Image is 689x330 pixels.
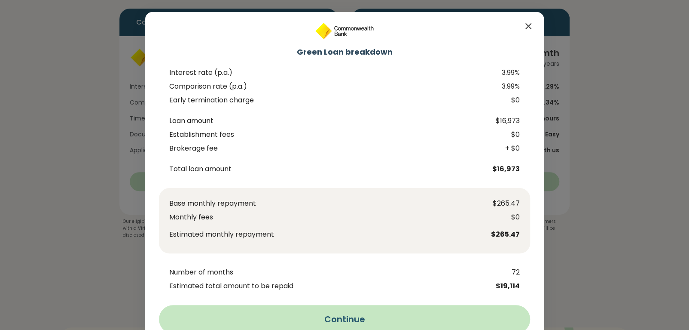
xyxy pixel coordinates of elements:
span: + $0 [487,143,530,154]
span: Early termination charge [169,95,487,105]
span: $265.47 [477,198,520,209]
span: $0 [487,130,530,140]
span: $19,114 [487,281,530,291]
span: Brokerage fee [169,143,487,154]
span: $265.47 [477,229,520,240]
span: 72 [487,267,530,278]
span: Estimated monthly repayment [169,229,477,240]
span: Estimated total amount to be repaid [169,281,487,291]
span: Establishment fees [169,130,487,140]
h2: Green Loan breakdown [159,46,530,57]
span: Comparison rate (p.a.) [169,81,487,92]
span: Loan amount [169,116,487,126]
span: $16,973 [487,164,530,174]
span: $0 [477,212,520,222]
span: Total loan amount [169,164,487,174]
button: Close [523,21,534,31]
span: Interest rate (p.a.) [169,68,487,78]
span: Base monthly repayment [169,198,477,209]
span: Number of months [169,267,487,278]
span: Monthly fees [169,212,477,222]
span: 3.99% [487,81,530,92]
iframe: Chat Widget [646,289,689,330]
img: Lender Logo [314,22,375,40]
span: $0 [487,95,530,105]
span: $16,973 [487,116,530,126]
span: 3.99% [487,68,530,78]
